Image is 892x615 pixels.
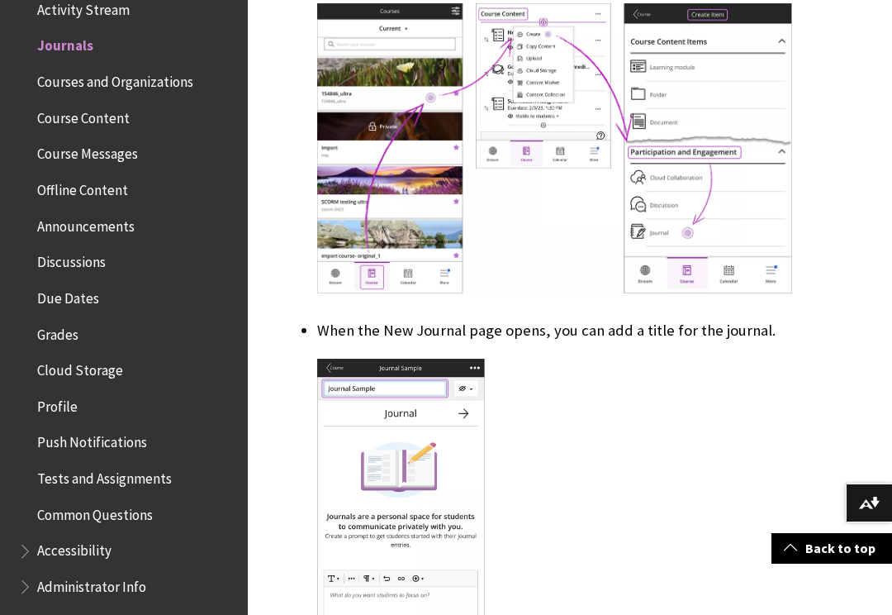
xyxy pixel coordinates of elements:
[37,104,130,126] span: Course Content
[37,465,172,487] span: Tests and Assignments
[37,501,153,523] span: Common Questions
[317,3,792,293] img: 1) The "Course" section is selected and a course is opened; 2) the "Course Content" section and t...
[771,533,892,564] a: Back to top
[37,393,78,415] span: Profile
[37,321,78,343] span: Grades
[37,212,135,235] span: Announcements
[37,248,106,270] span: Discussions
[37,68,193,90] span: Courses and Organizations
[37,573,146,595] span: Administrator Info
[37,141,138,163] span: Course Messages
[37,356,123,379] span: Cloud Storage
[37,32,93,55] span: Journals
[37,429,147,451] span: Push Notifications
[37,537,111,560] span: Accessibility
[37,176,128,198] span: Offline Content
[37,284,99,307] span: Due Dates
